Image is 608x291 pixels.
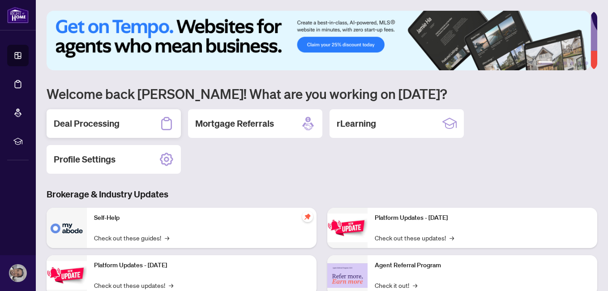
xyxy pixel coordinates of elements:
img: Platform Updates - June 23, 2025 [327,214,368,242]
a: Check out these guides!→ [94,233,169,243]
p: Self-Help [94,213,309,223]
span: → [450,233,454,243]
img: Profile Icon [9,265,26,282]
span: → [413,280,417,290]
a: Check out these updates!→ [94,280,173,290]
span: pushpin [302,211,313,222]
h2: rLearning [337,117,376,130]
span: → [165,233,169,243]
button: 4 [570,61,574,65]
p: Agent Referral Program [375,261,590,270]
button: 1 [538,61,552,65]
h3: Brokerage & Industry Updates [47,188,597,201]
h2: Profile Settings [54,153,116,166]
button: Open asap [572,260,599,287]
h2: Deal Processing [54,117,120,130]
img: Platform Updates - September 16, 2025 [47,261,87,289]
button: 6 [585,61,588,65]
button: 3 [563,61,567,65]
span: → [169,280,173,290]
img: Slide 0 [47,11,591,70]
p: Platform Updates - [DATE] [375,213,590,223]
button: 2 [556,61,560,65]
button: 5 [578,61,581,65]
img: Self-Help [47,208,87,248]
a: Check out these updates!→ [375,233,454,243]
img: Agent Referral Program [327,263,368,288]
p: Platform Updates - [DATE] [94,261,309,270]
h1: Welcome back [PERSON_NAME]! What are you working on [DATE]? [47,85,597,102]
a: Check it out!→ [375,280,417,290]
img: logo [7,7,29,23]
h2: Mortgage Referrals [195,117,274,130]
